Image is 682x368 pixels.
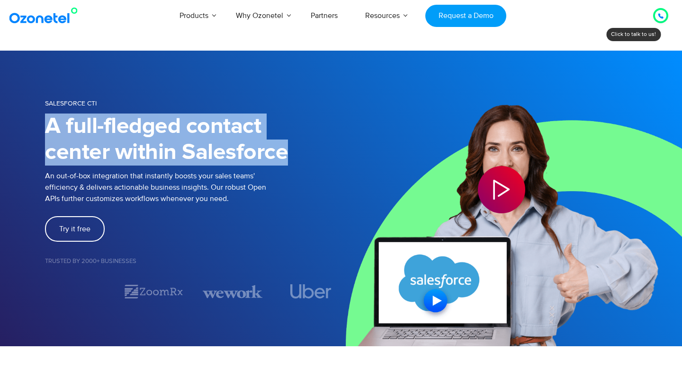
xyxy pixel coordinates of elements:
[203,283,262,300] img: wework
[290,284,332,298] img: uber
[59,225,90,233] span: Try it free
[478,166,525,213] div: Play Video
[281,284,341,298] div: 4 / 7
[45,99,97,107] span: SALESFORCE CTI
[425,5,506,27] a: Request a Demo
[124,283,183,300] div: 2 / 7
[45,170,341,204] p: An out-of-box integration that instantly boosts your sales teams' efficiency & delivers actionabl...
[45,216,105,242] a: Try it free
[45,258,341,264] h5: Trusted by 2000+ Businesses
[45,114,341,166] h1: A full-fledged contact center within Salesforce
[124,283,183,300] img: zoomrx
[45,286,105,297] div: 1 / 7
[203,283,262,300] div: 3 / 7
[45,283,341,300] div: Image Carousel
